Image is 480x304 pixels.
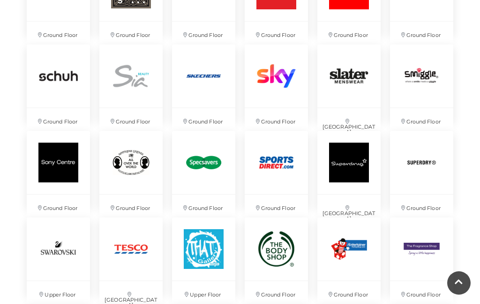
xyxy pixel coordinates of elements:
[317,22,381,44] p: Ground Floor
[22,40,95,126] a: Ground Floor
[390,195,453,217] p: Ground Floor
[385,213,458,299] a: Ground Floor
[245,108,308,131] p: Ground Floor
[172,195,235,217] p: Ground Floor
[167,40,240,126] a: Ground Floor
[99,195,163,217] p: Ground Floor
[245,195,308,217] p: Ground Floor
[95,126,167,213] a: Ground Floor
[313,40,385,126] a: [GEOGRAPHIC_DATA]
[167,213,240,299] a: That Gallery at Festival Place Upper Floor
[245,281,308,304] p: Ground Floor
[172,108,235,131] p: Ground Floor
[390,22,453,44] p: Ground Floor
[317,195,381,228] p: [GEOGRAPHIC_DATA]
[27,195,90,217] p: Ground Floor
[240,213,313,299] a: Ground Floor
[167,126,240,213] a: Ground Floor
[317,281,381,304] p: Ground Floor
[172,281,235,304] p: Upper Floor
[385,126,458,213] a: Ground Floor
[27,22,90,44] p: Ground Floor
[22,126,95,213] a: Ground Floor
[313,213,385,299] a: Ground Floor
[99,108,163,131] p: Ground Floor
[172,217,235,281] img: That Gallery at Festival Place
[22,213,95,299] a: Upper Floor
[99,22,163,44] p: Ground Floor
[27,108,90,131] p: Ground Floor
[385,40,458,126] a: Ground Floor
[240,40,313,126] a: Ground Floor
[95,40,167,126] a: Ground Floor
[313,126,385,213] a: [GEOGRAPHIC_DATA]
[245,22,308,44] p: Ground Floor
[317,108,381,141] p: [GEOGRAPHIC_DATA]
[172,22,235,44] p: Ground Floor
[27,281,90,304] p: Upper Floor
[240,126,313,213] a: Ground Floor
[390,108,453,131] p: Ground Floor
[95,213,167,299] a: [GEOGRAPHIC_DATA]
[390,281,453,304] p: Ground Floor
